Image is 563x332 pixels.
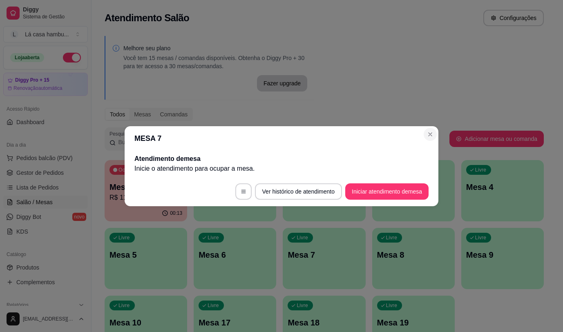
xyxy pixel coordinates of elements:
[255,183,342,200] button: Ver histórico de atendimento
[134,164,429,174] p: Inicie o atendimento para ocupar a mesa .
[134,154,429,164] h2: Atendimento de mesa
[125,126,438,151] header: MESA 7
[345,183,429,200] button: Iniciar atendimento demesa
[424,128,437,141] button: Close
